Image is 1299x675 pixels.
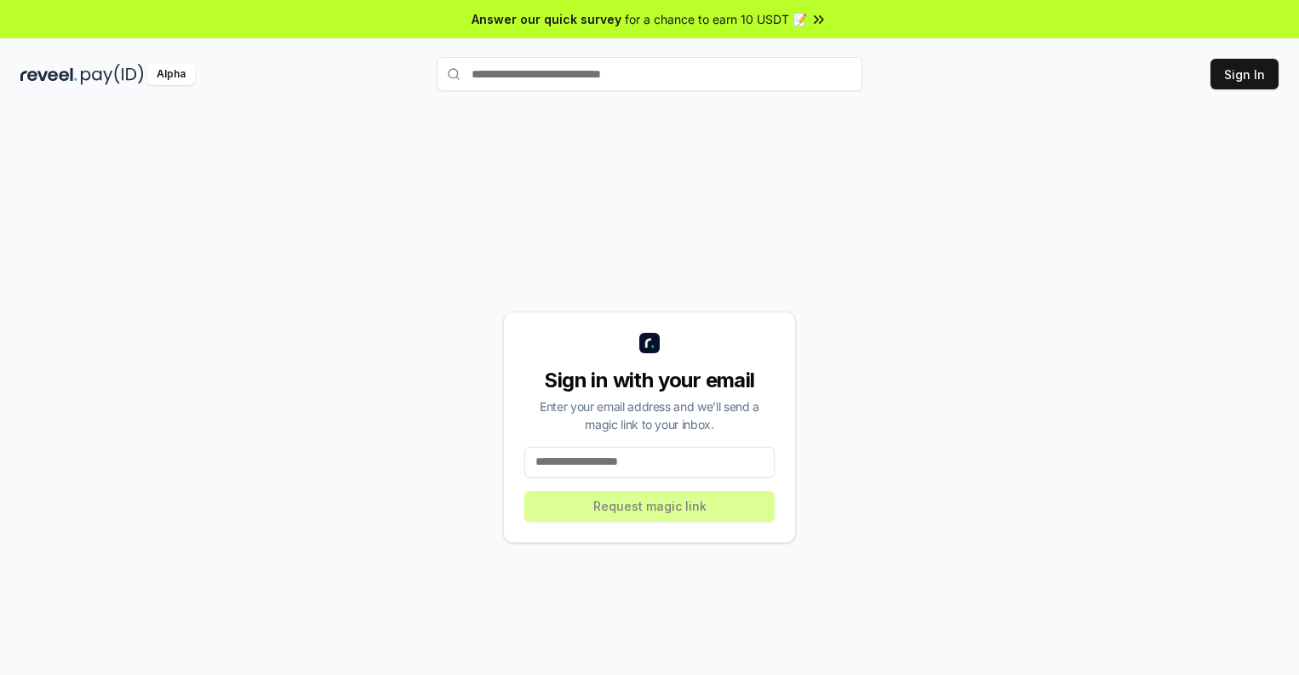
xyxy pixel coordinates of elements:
[472,10,621,28] span: Answer our quick survey
[639,333,660,353] img: logo_small
[20,64,77,85] img: reveel_dark
[625,10,807,28] span: for a chance to earn 10 USDT 📝
[524,367,775,394] div: Sign in with your email
[1210,59,1279,89] button: Sign In
[524,398,775,433] div: Enter your email address and we’ll send a magic link to your inbox.
[81,64,144,85] img: pay_id
[147,64,195,85] div: Alpha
